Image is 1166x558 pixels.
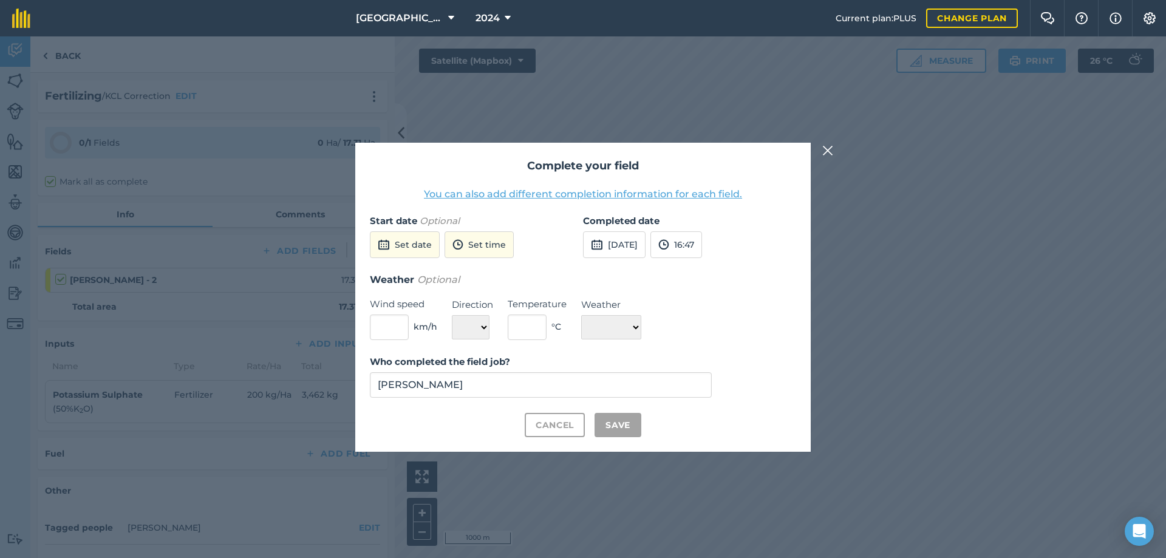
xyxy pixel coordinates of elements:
label: Direction [452,298,493,312]
img: A cog icon [1142,12,1157,24]
img: svg+xml;base64,PD94bWwgdmVyc2lvbj0iMS4wIiBlbmNvZGluZz0idXRmLTgiPz4KPCEtLSBHZW5lcmF0b3I6IEFkb2JlIE... [658,237,669,252]
button: You can also add different completion information for each field. [424,187,742,202]
strong: Completed date [583,215,660,226]
span: Current plan : PLUS [836,12,916,25]
label: Temperature [508,297,567,311]
button: Set date [370,231,440,258]
label: Wind speed [370,297,437,311]
em: Optional [417,274,460,285]
span: [GEOGRAPHIC_DATA] [356,11,443,26]
img: svg+xml;base64,PHN2ZyB4bWxucz0iaHR0cDovL3d3dy53My5vcmcvMjAwMC9zdmciIHdpZHRoPSIyMiIgaGVpZ2h0PSIzMC... [822,143,833,158]
img: svg+xml;base64,PD94bWwgdmVyc2lvbj0iMS4wIiBlbmNvZGluZz0idXRmLTgiPz4KPCEtLSBHZW5lcmF0b3I6IEFkb2JlIE... [452,237,463,252]
strong: Start date [370,215,417,226]
img: A question mark icon [1074,12,1089,24]
img: svg+xml;base64,PHN2ZyB4bWxucz0iaHR0cDovL3d3dy53My5vcmcvMjAwMC9zdmciIHdpZHRoPSIxNyIgaGVpZ2h0PSIxNy... [1110,11,1122,26]
img: fieldmargin Logo [12,9,30,28]
h2: Complete your field [370,157,796,175]
label: Weather [581,298,641,312]
strong: Who completed the field job? [370,356,510,367]
span: km/h [414,320,437,333]
img: svg+xml;base64,PD94bWwgdmVyc2lvbj0iMS4wIiBlbmNvZGluZz0idXRmLTgiPz4KPCEtLSBHZW5lcmF0b3I6IEFkb2JlIE... [591,237,603,252]
button: [DATE] [583,231,646,258]
img: svg+xml;base64,PD94bWwgdmVyc2lvbj0iMS4wIiBlbmNvZGluZz0idXRmLTgiPz4KPCEtLSBHZW5lcmF0b3I6IEFkb2JlIE... [378,237,390,252]
button: Cancel [525,413,585,437]
h3: Weather [370,272,796,288]
button: Set time [445,231,514,258]
img: Two speech bubbles overlapping with the left bubble in the forefront [1040,12,1055,24]
span: 2024 [476,11,500,26]
button: 16:47 [650,231,702,258]
span: ° C [551,320,561,333]
div: Open Intercom Messenger [1125,517,1154,546]
a: Change plan [926,9,1018,28]
button: Save [595,413,641,437]
em: Optional [420,215,460,226]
